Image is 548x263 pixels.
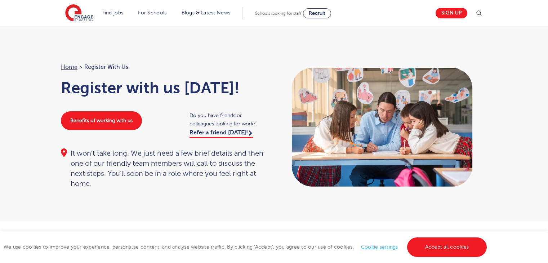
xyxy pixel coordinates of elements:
a: Cookie settings [361,244,398,250]
span: Register with us [84,62,128,72]
nav: breadcrumb [61,62,267,72]
a: Benefits of working with us [61,111,142,130]
a: Accept all cookies [407,237,487,257]
span: Do you have friends or colleagues looking for work? [190,111,267,128]
span: Schools looking for staff [255,11,302,16]
div: It won’t take long. We just need a few brief details and then one of our friendly team members wi... [61,148,267,189]
span: Recruit [309,10,325,16]
img: Engage Education [65,4,93,22]
a: Recruit [303,8,331,18]
a: Refer a friend [DATE]! [190,129,253,138]
a: Sign up [436,8,467,18]
a: Home [61,64,77,70]
span: We use cookies to improve your experience, personalise content, and analyse website traffic. By c... [4,244,489,250]
a: Find jobs [102,10,124,15]
h1: Register with us [DATE]! [61,79,267,97]
a: For Schools [138,10,166,15]
a: Blogs & Latest News [182,10,231,15]
span: > [79,64,83,70]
